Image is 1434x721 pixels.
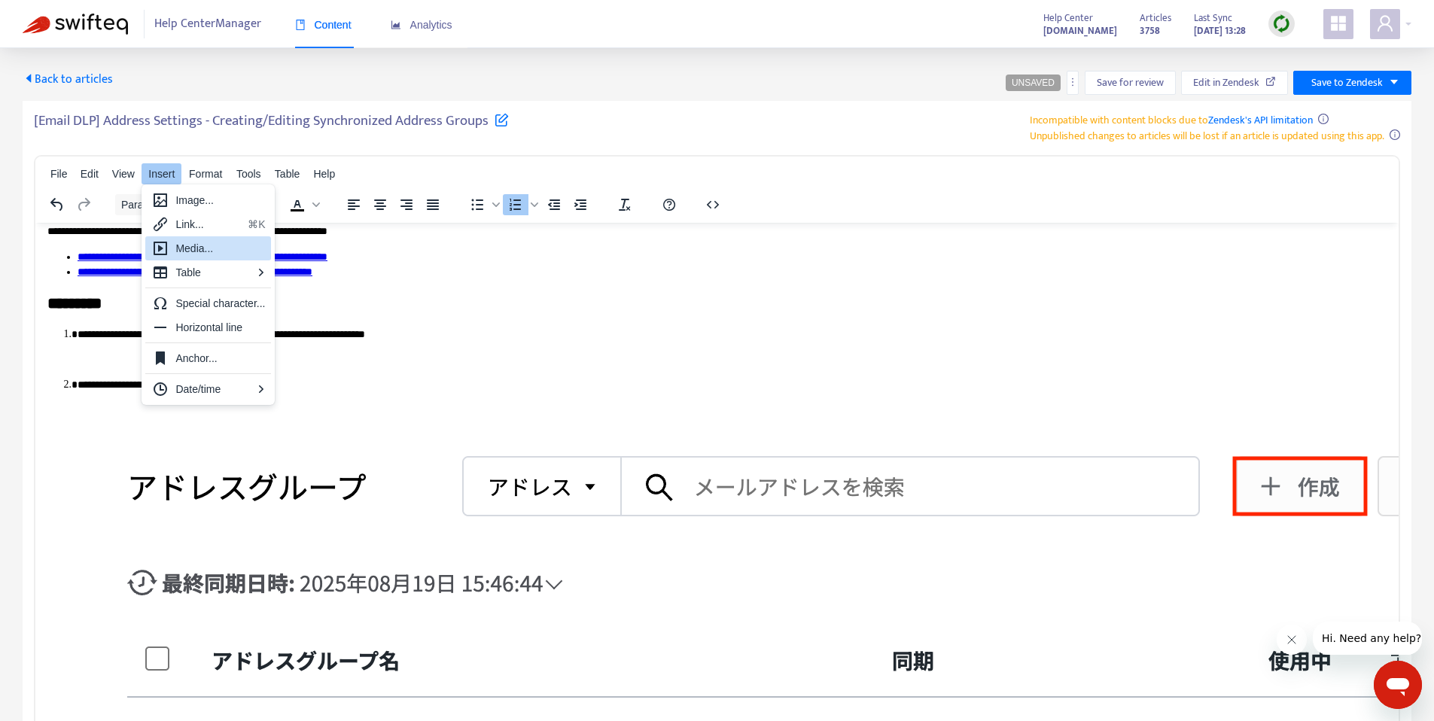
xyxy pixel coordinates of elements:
div: Horizontal line [175,318,265,336]
span: info-circle [1390,129,1400,140]
button: Align center [367,194,393,215]
span: caret-down [1389,77,1399,87]
a: Zendesk's API limitation [1208,111,1313,129]
button: Align right [394,194,419,215]
button: Redo [71,194,96,215]
div: Table [175,263,251,281]
div: Horizontal line [145,315,271,339]
span: Help Center Manager [154,10,261,38]
div: Bullet list [464,194,502,215]
div: Special character... [175,294,265,312]
button: Block Paragraph [115,194,213,215]
span: more [1067,77,1078,87]
button: Undo [44,194,70,215]
span: File [50,168,68,180]
span: Edit [81,168,99,180]
a: [DOMAIN_NAME] [1043,22,1117,39]
span: Edit in Zendesk [1193,75,1259,91]
div: Date/time [145,377,271,401]
div: Image... [145,188,271,212]
button: more [1067,71,1079,95]
span: Save for review [1097,75,1164,91]
img: sync.dc5367851b00ba804db3.png [1272,14,1291,33]
h5: [Email DLP] Address Settings - Creating/Editing Synchronized Address Groups [34,112,509,138]
div: Numbered list [503,194,540,215]
strong: 3758 [1140,23,1160,39]
span: Insert [148,168,175,180]
span: Last Sync [1194,10,1232,26]
button: Justify [420,194,446,215]
span: Content [295,19,352,31]
span: Help Center [1043,10,1093,26]
div: Anchor... [145,346,271,370]
div: Link... [145,212,271,236]
span: caret-left [23,72,35,84]
span: Tools [236,168,261,180]
span: Unpublished changes to articles will be lost if an article is updated using this app. [1030,127,1384,145]
span: Table [275,168,300,180]
button: Save for review [1085,71,1176,95]
div: Date/time [175,380,251,398]
span: info-circle [1318,114,1329,124]
span: Analytics [391,19,452,31]
div: ⌘K [248,215,265,233]
div: Media... [175,239,265,257]
span: Format [189,168,222,180]
button: Decrease indent [541,194,567,215]
div: Image... [175,191,265,209]
div: Text color Black [285,194,322,215]
span: UNSAVED [1012,78,1055,88]
div: Special character... [145,291,271,315]
button: Align left [341,194,367,215]
span: Incompatible with content blocks due to [1030,111,1313,129]
div: Media... [145,236,271,260]
span: View [112,168,135,180]
span: Help [313,168,335,180]
span: appstore [1329,14,1347,32]
button: Clear formatting [612,194,638,215]
iframe: メッセージングウィンドウを開くボタン [1374,661,1422,709]
span: user [1376,14,1394,32]
button: Increase indent [568,194,593,215]
button: Help [656,194,682,215]
span: Back to articles [23,69,113,90]
button: Edit in Zendesk [1181,71,1288,95]
span: book [295,20,306,30]
div: Anchor... [175,349,265,367]
span: Save to Zendesk [1311,75,1383,91]
span: Paragraph [121,199,195,211]
strong: [DOMAIN_NAME] [1043,23,1117,39]
div: Table [145,260,271,284]
div: Link... [175,215,242,233]
span: Articles [1140,10,1171,26]
iframe: 会社からのメッセージ [1313,622,1422,655]
strong: [DATE] 13:28 [1194,23,1246,39]
iframe: メッセージを閉じる [1277,625,1307,655]
span: area-chart [391,20,401,30]
button: Save to Zendeskcaret-down [1293,71,1411,95]
img: Swifteq [23,14,128,35]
